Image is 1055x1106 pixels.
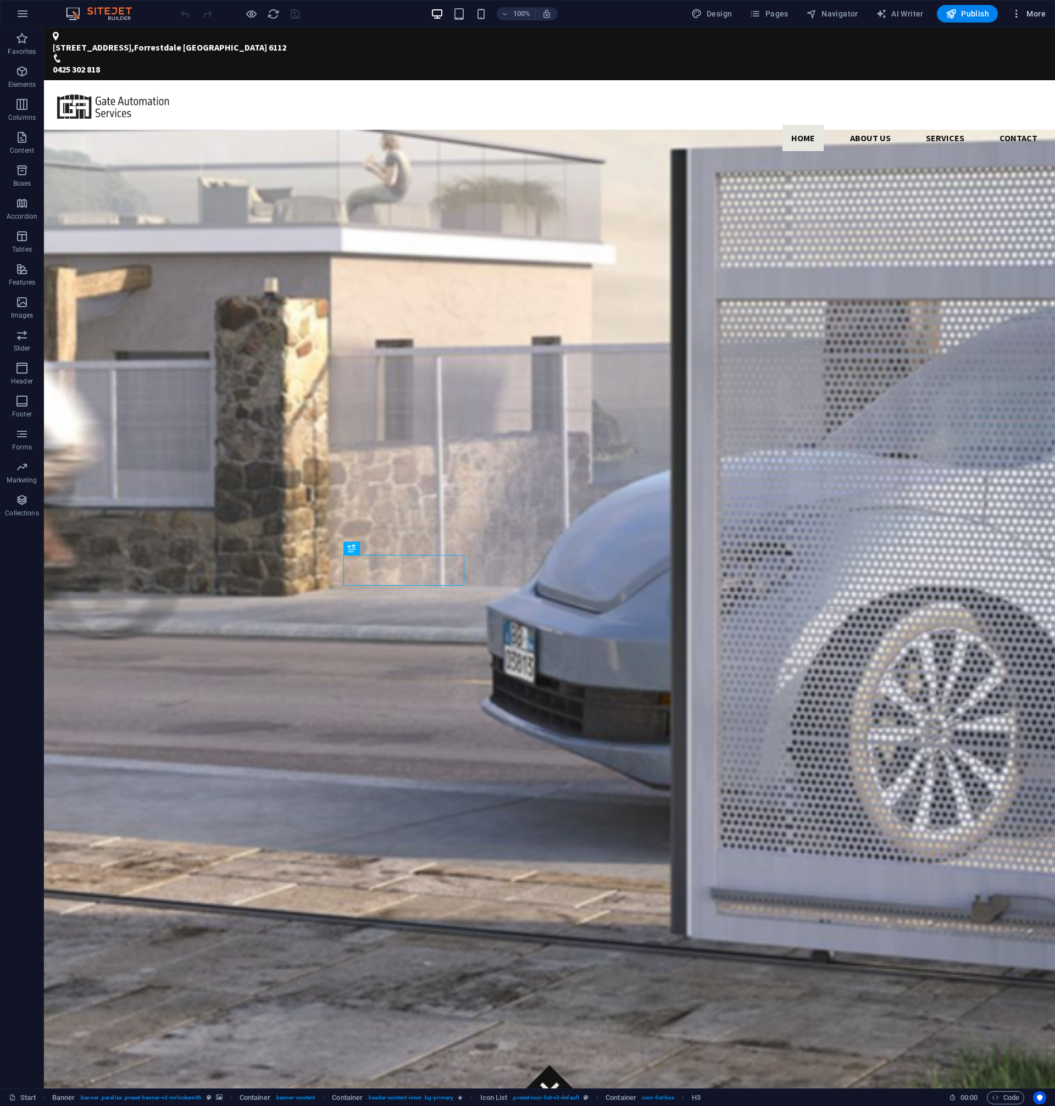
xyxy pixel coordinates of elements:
span: Click to select. Double-click to edit [332,1091,363,1104]
p: Footer [12,410,32,419]
nav: breadcrumb [52,1091,701,1104]
span: Navigator [806,8,858,19]
span: Click to select. Double-click to edit [606,1091,636,1104]
h6: Session time [949,1091,978,1104]
i: Reload page [267,8,280,20]
span: 00 00 [960,1091,978,1104]
span: . icon-list-box [641,1091,674,1104]
i: On resize automatically adjust zoom level to fit chosen device. [542,9,552,19]
p: Tables [12,245,32,254]
span: Design [691,8,732,19]
button: Click here to leave preview mode and continue editing [245,7,258,20]
h6: 100% [513,7,531,20]
span: 6112 [225,14,242,25]
span: 0425 302 818 [9,36,56,47]
span: AI Writer [876,8,924,19]
span: Click to select. Double-click to edit [480,1091,508,1104]
p: Elements [8,80,36,89]
p: Features [9,278,35,287]
button: Navigator [802,5,863,23]
i: This element contains a background [216,1094,223,1101]
p: Slider [14,344,31,353]
button: Design [687,5,737,23]
span: More [1011,8,1046,19]
span: : [968,1093,970,1102]
i: This element is a customizable preset [207,1094,212,1101]
span: . preset-icon-list-v3-default [512,1091,579,1104]
span: Code [992,1091,1019,1104]
p: Accordion [7,212,37,221]
i: Element contains an animation [458,1094,463,1101]
p: Content [10,146,34,155]
button: Usercentrics [1033,1091,1046,1104]
button: Pages [745,5,792,23]
a: Click to cancel selection. Double-click to open Pages [9,1091,36,1104]
p: Columns [8,113,36,122]
button: Code [987,1091,1024,1104]
span: . banner-content [275,1091,315,1104]
span: Click to select. Double-click to edit [692,1091,701,1104]
span: Click to select. Double-click to edit [52,1091,75,1104]
span: Click to select. Double-click to edit [240,1091,270,1104]
button: AI Writer [871,5,928,23]
span: Forrestdale [GEOGRAPHIC_DATA] [90,14,223,25]
button: More [1007,5,1050,23]
button: reload [266,7,280,20]
span: Publish [946,8,989,19]
img: Editor Logo [63,7,146,20]
i: This element is a customizable preset [584,1094,588,1101]
button: 100% [497,7,536,20]
p: Header [11,377,33,386]
p: Collections [5,509,38,518]
span: . banner .parallax .preset-banner-v3-mrlocksmith [79,1091,202,1104]
p: Favorites [8,47,36,56]
span: [STREET_ADDRESS] [9,14,87,25]
div: Design (Ctrl+Alt+Y) [687,5,737,23]
span: Pages [749,8,788,19]
p: Boxes [13,179,31,188]
p: Images [11,311,34,320]
button: Publish [937,5,998,23]
p: Forms [12,443,32,452]
p: Marketing [7,476,37,485]
span: . header-content-inner .bg-primary [367,1091,453,1104]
